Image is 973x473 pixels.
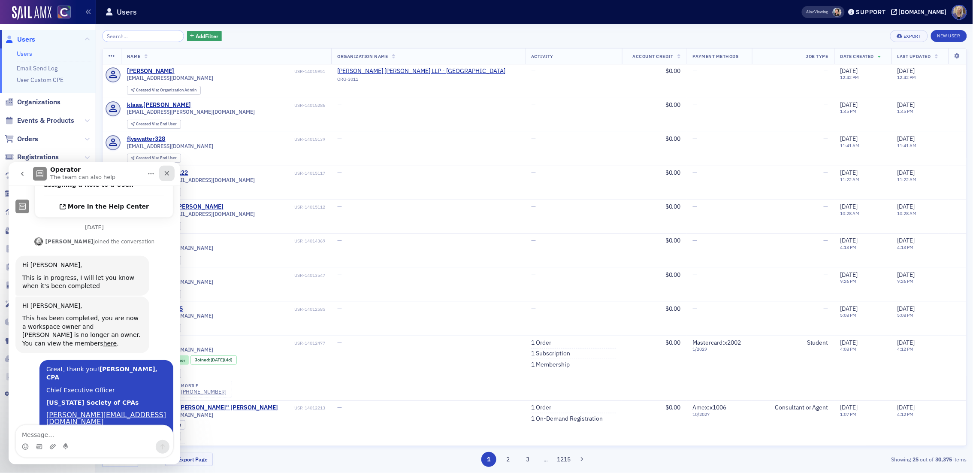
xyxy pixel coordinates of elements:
[501,452,516,467] button: 2
[897,135,915,143] span: [DATE]
[897,339,915,346] span: [DATE]
[840,403,858,411] span: [DATE]
[556,452,571,467] button: 1215
[840,271,858,279] span: [DATE]
[5,354,41,364] a: Exports
[897,143,917,149] time: 11:41 AM
[54,281,61,288] button: Start recording
[38,249,157,264] a: [PERSON_NAME][EMAIL_ADDRESS][DOMAIN_NAME]
[665,403,681,411] span: $0.00
[127,211,255,217] span: [PERSON_NAME][EMAIL_ADDRESS][DOMAIN_NAME]
[337,53,388,59] span: Organization Name
[531,404,551,412] a: 1 Order
[531,236,536,244] span: —
[840,312,857,318] time: 5:08 PM
[127,404,278,412] a: [PERSON_NAME] "[PERSON_NAME]" [PERSON_NAME]
[824,236,828,244] span: —
[136,155,160,161] span: Created Via :
[897,403,915,411] span: [DATE]
[840,203,858,210] span: [DATE]
[337,203,342,210] span: —
[531,271,536,279] span: —
[181,388,227,395] a: [PHONE_NUMBER]
[897,169,915,176] span: [DATE]
[17,64,57,72] a: Email Send Log
[5,207,42,217] a: Reports
[337,403,342,411] span: —
[5,134,38,144] a: Orders
[840,339,858,346] span: [DATE]
[5,116,74,125] a: Events & Products
[665,67,681,75] span: $0.00
[693,101,698,109] span: —
[840,108,857,114] time: 1:45 PM
[211,357,233,363] div: (4d)
[38,237,130,244] b: [US_STATE] Society of CPAs
[890,30,928,42] button: Export
[193,103,325,108] div: USR-14015286
[136,156,177,161] div: End User
[952,5,967,20] span: Profile
[51,6,71,20] a: View Homepage
[38,224,158,233] div: Chief Executive Officer
[531,101,536,109] span: —
[840,169,858,176] span: [DATE]
[5,35,35,44] a: Users
[165,453,213,466] button: Export Page
[5,336,43,345] a: Connect
[856,8,886,16] div: Support
[934,455,954,463] strong: 30,375
[17,50,32,58] a: Users
[931,30,967,42] a: New User
[38,203,158,220] div: Great, thank you!
[127,143,214,149] span: [EMAIL_ADDRESS][DOMAIN_NAME]
[693,203,698,210] span: —
[531,361,570,369] a: 1 Membership
[665,305,681,312] span: $0.00
[5,97,60,107] a: Organizations
[758,404,828,412] div: Consultant or Agent
[155,238,325,244] div: USR-14014369
[136,88,196,93] div: Organization Admin
[127,135,166,143] div: flyswatter328
[531,339,551,347] a: 1 Order
[17,116,74,125] span: Events & Products
[693,305,698,312] span: —
[7,263,164,278] textarea: Message…
[824,305,828,312] span: —
[531,305,536,312] span: —
[665,236,681,244] span: $0.00
[824,203,828,210] span: —
[693,67,698,75] span: —
[127,67,175,75] a: [PERSON_NAME]
[693,346,746,352] span: 1 / 2029
[840,244,857,250] time: 4:13 PM
[840,176,860,182] time: 11:22 AM
[57,6,71,19] img: SailAMX
[5,226,68,235] a: Email Marketing
[824,169,828,176] span: —
[665,169,681,176] span: $0.00
[12,6,51,20] img: SailAMX
[897,236,915,244] span: [DATE]
[693,339,741,346] span: Mastercard : x2002
[897,411,914,417] time: 4:12 PM
[840,278,857,284] time: 9:26 PM
[127,53,141,59] span: Name
[665,101,681,109] span: $0.00
[195,357,211,363] span: Joined :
